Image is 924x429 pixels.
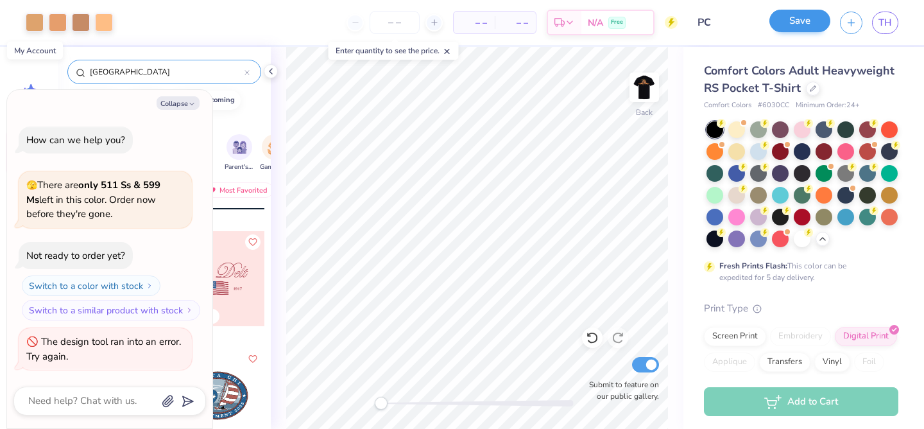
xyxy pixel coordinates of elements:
strong: only 511 Ss & 599 Ms [26,179,160,206]
div: filter for Parent's Weekend [225,134,254,172]
input: Untitled Design [687,10,750,35]
a: TH [872,12,898,34]
button: filter button [260,134,289,172]
span: Free [611,18,623,27]
div: Enter quantity to see the price. [329,42,459,60]
div: Foil [854,353,884,372]
div: My Account [7,42,63,60]
img: Switch to a similar product with stock [185,306,193,314]
span: Minimum Order: 24 + [796,100,860,111]
div: Applique [704,353,755,372]
div: Embroidery [770,327,831,346]
span: – – [502,16,528,30]
button: Collapse [157,96,200,110]
button: Switch to a color with stock [22,276,160,296]
input: – – [370,11,420,34]
span: 🫣 [26,179,37,191]
div: homecoming [191,96,235,103]
div: How can we help you? [26,134,125,146]
div: Vinyl [814,353,850,372]
span: – – [461,16,487,30]
span: N/A [588,16,603,30]
span: Comfort Colors [704,100,751,111]
strong: Fresh Prints Flash: [719,261,787,271]
span: # 6030CC [758,100,789,111]
div: The design tool ran into an error. Try again. [26,335,181,363]
img: Back [631,74,657,100]
img: Game Day Image [268,140,282,155]
div: Back [636,107,653,118]
span: Comfort Colors Adult Heavyweight RS Pocket T-Shirt [704,63,894,96]
div: Accessibility label [375,397,388,410]
div: Most Favorited [201,182,273,198]
div: Transfers [759,353,810,372]
button: Save [769,10,830,32]
div: filter for Game Day [260,134,289,172]
button: Like [245,351,261,367]
div: This color can be expedited for 5 day delivery. [719,260,877,283]
label: Submit to feature on our public gallery. [582,379,659,402]
button: Switch to a similar product with stock [22,300,200,320]
img: Parent's Weekend Image [232,140,247,155]
button: Like [245,234,261,250]
span: TH [878,15,892,30]
img: Switch to a color with stock [146,282,153,290]
button: filter button [225,134,254,172]
span: There are left in this color. Order now before they're gone. [26,179,160,220]
input: Try "Alpha" [89,66,244,78]
div: Screen Print [704,327,766,346]
div: Print Type [704,301,898,316]
div: Not ready to order yet? [26,249,125,262]
span: Game Day [260,162,289,172]
span: Parent's Weekend [225,162,254,172]
div: Digital Print [835,327,897,346]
